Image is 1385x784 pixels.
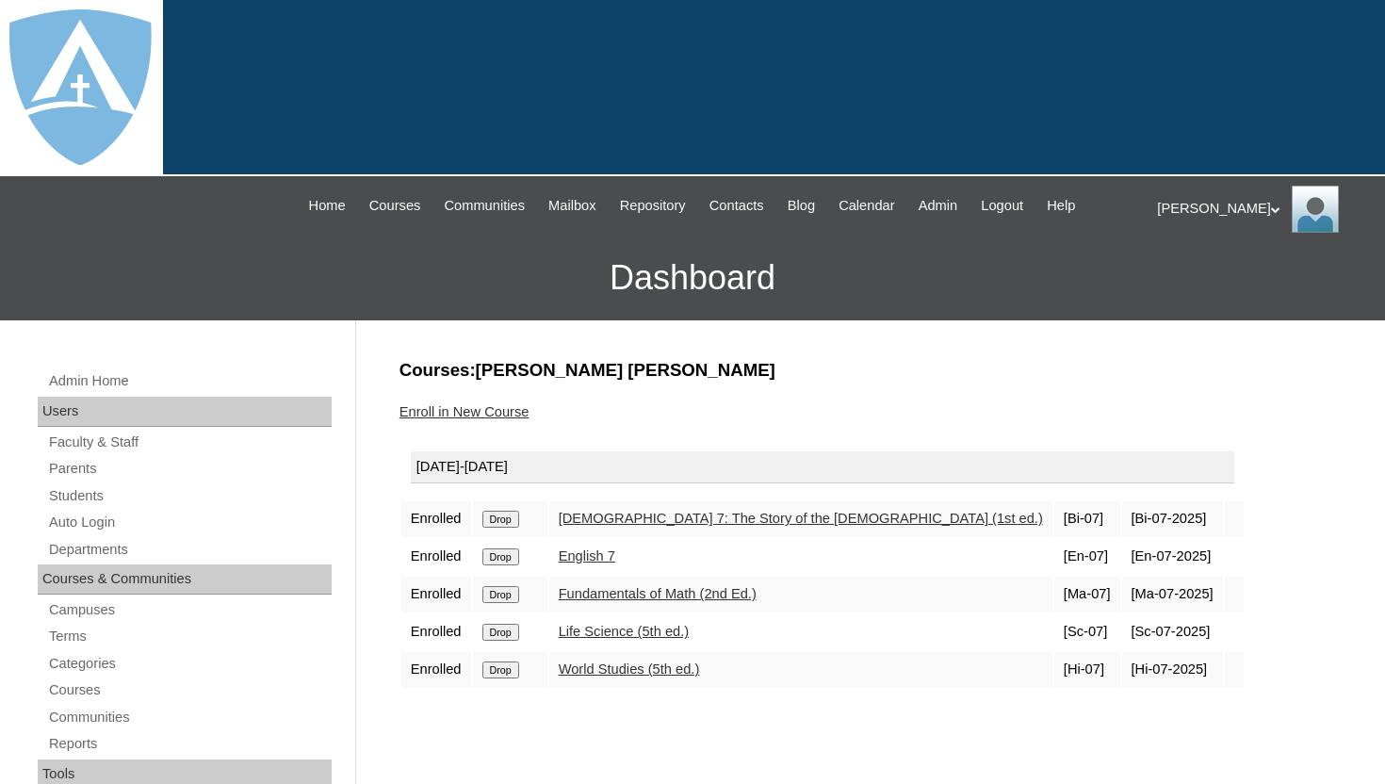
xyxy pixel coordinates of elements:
span: Home [309,195,346,217]
td: [Sc-07] [1054,614,1120,650]
h3: Courses:[PERSON_NAME] [PERSON_NAME] [399,358,1332,383]
a: Home [300,195,355,217]
a: Auto Login [47,511,332,534]
a: Parents [47,457,332,481]
td: [Bi-07-2025] [1122,501,1223,537]
td: [Ma-07] [1054,577,1120,612]
span: Communities [444,195,525,217]
a: World Studies (5th ed.) [559,661,700,677]
input: Drop [482,511,519,528]
a: [DEMOGRAPHIC_DATA] 7: The Story of the [DEMOGRAPHIC_DATA] (1st ed.) [559,511,1043,526]
a: Repository [611,195,695,217]
a: Help [1037,195,1084,217]
td: [En-07-2025] [1122,539,1223,575]
input: Drop [482,661,519,678]
a: Faculty & Staff [47,431,332,454]
td: [Ma-07-2025] [1122,577,1223,612]
a: Categories [47,652,332,676]
td: [Bi-07] [1054,501,1120,537]
td: Enrolled [401,501,471,537]
a: Admin Home [47,369,332,393]
a: Enroll in New Course [399,404,530,419]
a: Life Science (5th ed.) [559,624,690,639]
div: Courses & Communities [38,564,332,595]
input: Drop [482,548,519,565]
input: Drop [482,586,519,603]
span: Repository [620,195,686,217]
td: Enrolled [401,614,471,650]
a: Logout [971,195,1033,217]
a: Admin [909,195,968,217]
a: Departments [47,538,332,562]
span: Blog [788,195,815,217]
td: [En-07] [1054,539,1120,575]
input: Drop [482,624,519,641]
td: [Sc-07-2025] [1122,614,1223,650]
a: Communities [434,195,534,217]
a: Blog [778,195,824,217]
a: Reports [47,732,332,756]
a: English 7 [559,548,615,563]
h3: Dashboard [9,236,1376,320]
span: Logout [981,195,1023,217]
span: Help [1047,195,1075,217]
img: logo-white.png [9,9,152,165]
a: Contacts [700,195,774,217]
a: Mailbox [539,195,606,217]
a: Terms [47,625,332,648]
a: Calendar [829,195,904,217]
span: Admin [919,195,958,217]
td: [Hi-07-2025] [1122,652,1223,688]
span: Courses [369,195,421,217]
span: Contacts [709,195,764,217]
a: Campuses [47,598,332,622]
a: Students [47,484,332,508]
div: [PERSON_NAME] [1157,186,1366,233]
span: Calendar [839,195,894,217]
a: Fundamentals of Math (2nd Ed.) [559,586,757,601]
img: Thomas Lambert [1292,186,1339,233]
div: Users [38,397,332,427]
a: Communities [47,706,332,729]
td: Enrolled [401,652,471,688]
td: Enrolled [401,577,471,612]
a: Courses [360,195,431,217]
div: [DATE]-[DATE] [411,451,1234,483]
td: [Hi-07] [1054,652,1120,688]
a: Courses [47,678,332,702]
span: Mailbox [548,195,596,217]
td: Enrolled [401,539,471,575]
